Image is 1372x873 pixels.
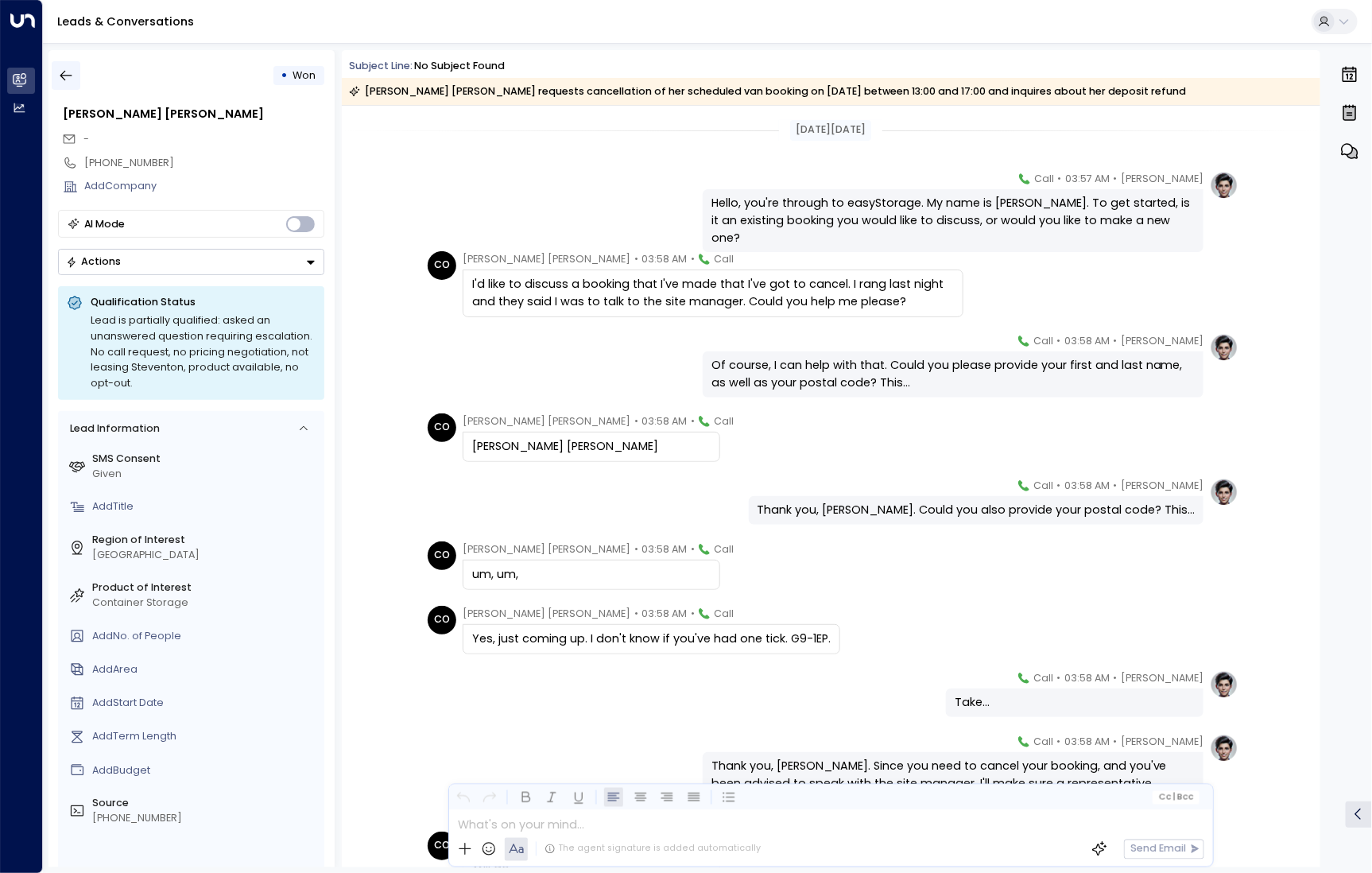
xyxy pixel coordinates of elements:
span: 03:58 AM [1064,333,1110,349]
button: Undo [453,788,473,808]
span: [PERSON_NAME] [1121,670,1203,686]
button: Actions [58,249,324,275]
span: • [1114,670,1118,686]
span: - [83,132,89,145]
span: • [691,541,695,557]
button: Redo [480,788,500,808]
span: [PERSON_NAME] [PERSON_NAME] [463,251,630,267]
label: SMS Consent [92,452,319,467]
div: [PERSON_NAME] [PERSON_NAME] requests cancellation of her scheduled van booking on [DATE] between ... [349,83,1186,99]
span: • [691,413,695,429]
div: Given [92,467,319,482]
span: • [1114,171,1118,187]
span: [PERSON_NAME] [PERSON_NAME] [463,606,630,622]
div: AddTerm Length [92,729,319,744]
span: 03:58 AM [641,541,687,557]
p: Qualification Status [91,295,316,309]
label: Region of Interest [92,533,319,548]
div: CO [428,606,456,634]
span: Won [293,68,316,82]
div: um, um, [472,566,711,584]
span: [PERSON_NAME] [1121,333,1203,349]
span: Call [1033,333,1053,349]
span: Call [1033,478,1053,494]
span: • [691,251,695,267]
span: • [1057,478,1061,494]
label: Source [92,796,319,811]
div: Take... [955,694,1195,712]
div: CO [428,832,456,860]
span: • [1114,478,1118,494]
span: • [634,251,638,267]
span: Call [714,606,734,622]
div: I'd like to discuss a booking that I've made that I've got to cancel. I rang last night and they ... [472,276,954,310]
span: • [1114,734,1118,750]
span: Cc Bcc [1158,793,1194,802]
span: 03:58 AM [641,413,687,429]
span: 03:58 AM [641,606,687,622]
div: Button group with a nested menu [58,249,324,275]
span: • [1057,670,1061,686]
div: Container Storage [92,596,319,611]
span: • [634,413,638,429]
span: Call [714,541,734,557]
div: AddNo. of People [92,629,319,644]
div: AddBudget [92,763,319,778]
div: Yes, just coming up. I don't know if you've had one tick. G9-1EP. [472,630,831,648]
div: AddCompany [84,179,324,194]
div: AddTitle [92,499,319,514]
a: Leads & Conversations [57,14,194,29]
div: AddStart Date [92,696,319,711]
div: • [281,63,288,88]
img: profile-logo.png [1210,333,1238,362]
div: [PHONE_NUMBER] [92,811,319,826]
span: Call [714,251,734,267]
label: Product of Interest [92,580,319,596]
span: [PERSON_NAME] [PERSON_NAME] [463,413,630,429]
span: • [1057,734,1061,750]
img: profile-logo.png [1210,478,1238,506]
span: Call [714,413,734,429]
div: Thank you, [PERSON_NAME]. Could you also provide your postal code? This... [757,502,1195,519]
div: Hello, you're through to easyStorage. My name is [PERSON_NAME]. To get started, is it an existing... [711,195,1195,246]
span: 03:58 AM [641,251,687,267]
span: Subject Line: [349,59,413,72]
span: [PERSON_NAME] [1121,478,1203,494]
span: [PERSON_NAME] [1121,734,1203,750]
div: [PERSON_NAME] [PERSON_NAME] [472,438,711,456]
div: [DATE][DATE] [790,120,871,141]
span: • [1058,171,1062,187]
span: 03:58 AM [1064,478,1110,494]
span: • [691,606,695,622]
span: • [1057,333,1061,349]
div: AddArea [92,662,319,677]
div: Of course, I can help with that. Could you please provide your first and last name, as well as yo... [711,357,1195,391]
div: CO [428,541,456,570]
div: [PERSON_NAME] [PERSON_NAME] [63,106,324,123]
span: [PERSON_NAME] [1121,171,1203,187]
div: Lead Information [64,421,159,436]
div: AI Mode [84,216,126,232]
span: Call [1033,670,1053,686]
div: The agent signature is added automatically [545,843,761,856]
div: [PHONE_NUMBER] [84,156,324,171]
span: • [634,541,638,557]
span: 03:58 AM [1064,734,1110,750]
div: [GEOGRAPHIC_DATA] [92,548,319,563]
span: • [1114,333,1118,349]
div: No subject found [414,59,505,74]
div: CO [428,251,456,280]
span: [PERSON_NAME] [PERSON_NAME] [463,541,630,557]
span: Call [1034,171,1054,187]
img: profile-logo.png [1210,670,1238,699]
span: 03:57 AM [1065,171,1110,187]
img: profile-logo.png [1210,734,1238,762]
span: | [1173,793,1176,802]
div: Thank you, [PERSON_NAME]. Since you need to cancel your booking, and you've been advised to speak... [711,758,1195,826]
button: Cc|Bcc [1153,790,1200,804]
span: 03:58 AM [1064,670,1110,686]
span: Call [1033,734,1053,750]
span: • [634,606,638,622]
div: CO [428,413,456,442]
img: profile-logo.png [1210,171,1238,200]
